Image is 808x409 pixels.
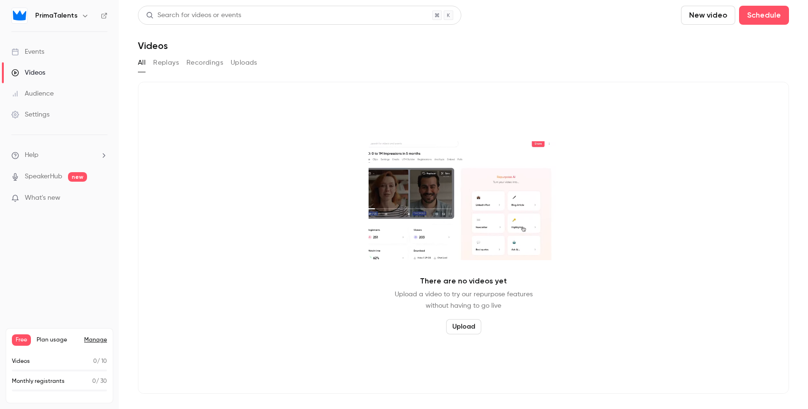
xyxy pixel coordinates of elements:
div: Audience [11,89,54,98]
div: Videos [11,68,45,78]
button: Upload [446,319,481,334]
li: help-dropdown-opener [11,150,107,160]
span: new [68,172,87,182]
span: 0 [92,379,96,384]
button: All [138,55,146,70]
span: What's new [25,193,60,203]
iframe: Noticeable Trigger [96,194,107,203]
span: Plan usage [37,336,78,344]
p: / 10 [93,357,107,366]
section: Videos [138,6,789,403]
span: Help [25,150,39,160]
div: Events [11,47,44,57]
p: There are no videos yet [420,275,507,287]
span: Free [12,334,31,346]
p: Monthly registrants [12,377,65,386]
button: Replays [153,55,179,70]
p: Upload a video to try our repurpose features without having to go live [395,289,533,312]
button: Recordings [186,55,223,70]
h1: Videos [138,40,168,51]
img: PrimaTalents [12,8,27,23]
div: Settings [11,110,49,119]
button: Uploads [231,55,257,70]
button: Schedule [739,6,789,25]
p: / 30 [92,377,107,386]
a: SpeakerHub [25,172,62,182]
span: 0 [93,359,97,364]
div: Search for videos or events [146,10,241,20]
button: New video [681,6,735,25]
a: Manage [84,336,107,344]
h6: PrimaTalents [35,11,78,20]
p: Videos [12,357,30,366]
